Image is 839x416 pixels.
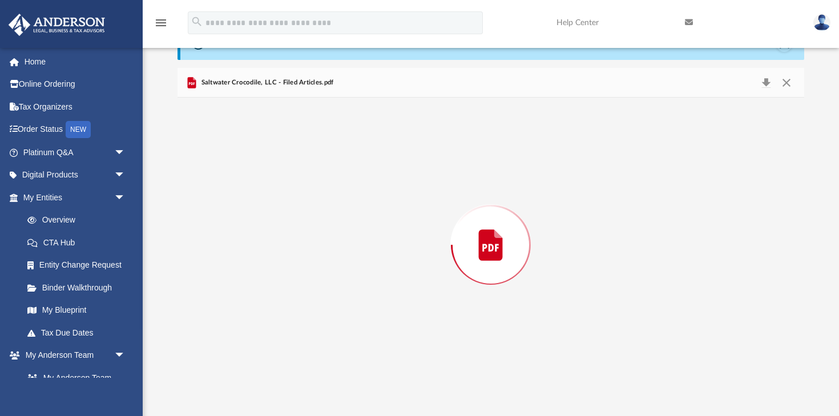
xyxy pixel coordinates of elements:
[16,276,143,299] a: Binder Walkthrough
[8,141,143,164] a: Platinum Q&Aarrow_drop_down
[16,321,143,344] a: Tax Due Dates
[114,164,137,187] span: arrow_drop_down
[8,95,143,118] a: Tax Organizers
[16,299,137,322] a: My Blueprint
[154,22,168,30] a: menu
[114,141,137,164] span: arrow_drop_down
[8,50,143,73] a: Home
[16,366,131,389] a: My Anderson Team
[8,186,143,209] a: My Entitiesarrow_drop_down
[16,231,143,254] a: CTA Hub
[8,164,143,187] a: Digital Productsarrow_drop_down
[8,118,143,142] a: Order StatusNEW
[813,14,830,31] img: User Pic
[8,344,137,367] a: My Anderson Teamarrow_drop_down
[154,16,168,30] i: menu
[16,209,143,232] a: Overview
[776,75,797,91] button: Close
[114,186,137,209] span: arrow_drop_down
[191,15,203,28] i: search
[199,78,333,88] span: Saltwater Crocodile, LLC - Filed Articles.pdf
[66,121,91,138] div: NEW
[5,14,108,36] img: Anderson Advisors Platinum Portal
[8,73,143,96] a: Online Ordering
[756,75,776,91] button: Download
[16,254,143,277] a: Entity Change Request
[178,68,804,393] div: Preview
[114,344,137,367] span: arrow_drop_down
